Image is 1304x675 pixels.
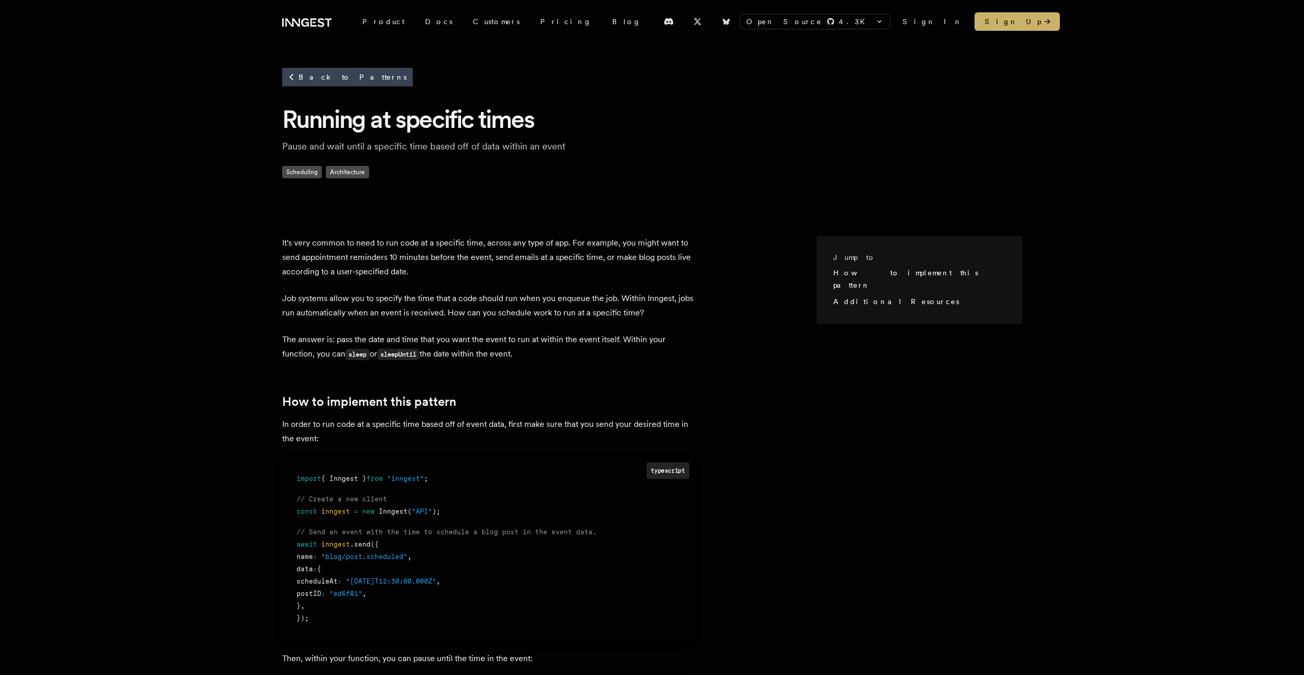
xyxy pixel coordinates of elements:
span: : [321,590,325,597]
span: : [338,577,342,585]
span: Open Source [746,16,822,27]
span: Architecture [326,166,369,178]
span: new [362,508,375,515]
span: inngest [321,508,350,515]
span: data [297,565,313,573]
span: ); [432,508,440,515]
a: Discord [657,13,680,30]
h2: How to implement this pattern [282,395,693,409]
div: typescript [647,462,689,478]
span: // Create a new client [297,495,387,503]
h3: Jump to [833,252,998,262]
span: "blog/post.scheduled" [321,553,408,560]
span: , [362,590,366,597]
span: .send [350,540,371,548]
a: Blog [602,12,651,31]
span: await [297,540,317,548]
span: Scheduling [282,166,322,178]
span: 4.3 K [839,16,871,27]
p: Then, within your function, you can pause until the time in the event: [282,651,693,666]
a: Back to Patterns [282,68,413,86]
a: Docs [415,12,463,31]
p: In order to run code at a specific time based off of event data, first make sure that you send yo... [282,417,693,446]
span: Inngest [379,508,408,515]
span: const [297,508,317,515]
span: "inngest" [387,475,424,482]
span: { Inngest } [321,475,366,482]
span: , [436,577,440,585]
div: Product [352,12,415,31]
span: ({ [371,540,379,548]
span: postID [297,590,321,597]
span: = [354,508,358,515]
span: name [297,553,313,560]
a: Additional Resources [833,297,959,306]
span: } [297,602,301,610]
span: { [317,565,321,573]
span: "ed6f81" [329,590,362,597]
a: Bluesky [715,13,738,30]
span: from [366,475,383,482]
a: X [686,13,709,30]
a: Sign Up [975,12,1060,31]
span: "[DATE]T12:30:00.000Z" [346,577,436,585]
span: , [301,602,305,610]
span: // Send an event with the time to schedule a blog post in the event data. [297,528,597,536]
a: Sign In [903,16,962,27]
span: }); [297,614,309,622]
p: It's very common to need to run code at a specific time, across any type of app. For example, you... [282,236,693,279]
p: Pause and wait until a specific time based off of data within an event [282,139,611,154]
span: ; [424,475,428,482]
span: : [313,553,317,560]
a: How to implement this pattern [833,269,978,289]
p: Job systems allow you to specify the time that a code should run when you enqueue the job. Within... [282,291,693,320]
span: , [408,553,412,560]
a: Pricing [530,12,602,31]
a: Customers [463,12,530,31]
span: scheduleAt [297,577,338,585]
span: : [313,565,317,573]
p: The answer is: pass the date and time that you want the event to run at within the event itself. ... [282,332,693,362]
span: ( [408,508,412,515]
h1: Running at specific times [282,103,1022,135]
code: sleep [345,349,370,360]
span: "API" [412,508,432,515]
code: sleepUntil [377,349,419,360]
span: import [297,475,321,482]
span: inngest [321,540,350,548]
